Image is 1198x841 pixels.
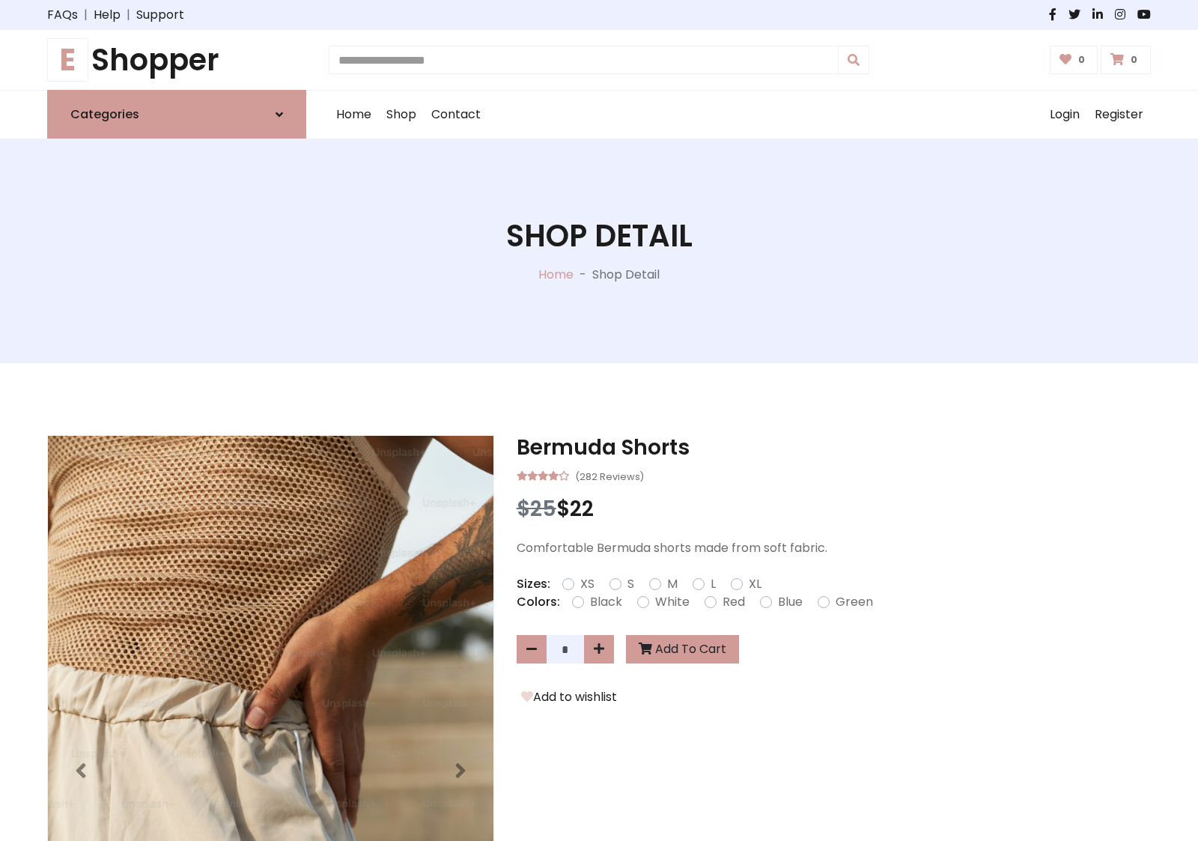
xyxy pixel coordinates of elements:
[655,593,690,611] label: White
[1101,46,1151,74] a: 0
[47,6,78,24] a: FAQs
[517,593,560,611] p: Colors:
[94,6,121,24] a: Help
[590,593,622,611] label: Black
[517,539,1151,557] p: Comfortable Bermuda shorts made from soft fabric.
[121,6,136,24] span: |
[1087,91,1151,139] a: Register
[1074,53,1089,67] span: 0
[70,107,139,121] h6: Categories
[517,494,556,523] span: $25
[836,593,873,611] label: Green
[592,266,660,284] p: Shop Detail
[574,266,592,284] p: -
[517,687,621,707] button: Add to wishlist
[1042,91,1087,139] a: Login
[47,90,306,139] a: Categories
[626,635,739,664] button: Add To Cart
[517,435,1151,461] h3: Bermuda Shorts
[570,494,594,523] span: 22
[667,575,678,593] label: M
[538,266,574,283] a: Home
[379,91,424,139] a: Shop
[778,593,803,611] label: Blue
[136,6,184,24] a: Support
[78,6,94,24] span: |
[1127,53,1141,67] span: 0
[575,467,644,485] small: (282 Reviews)
[723,593,745,611] label: Red
[47,42,306,78] a: EShopper
[517,575,550,593] p: Sizes:
[517,497,1151,522] h3: $
[329,91,379,139] a: Home
[749,575,761,593] label: XL
[506,218,693,254] h1: Shop Detail
[580,575,595,593] label: XS
[1050,46,1098,74] a: 0
[627,575,634,593] label: S
[711,575,716,593] label: L
[47,42,306,78] h1: Shopper
[47,38,88,82] span: E
[424,91,488,139] a: Contact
